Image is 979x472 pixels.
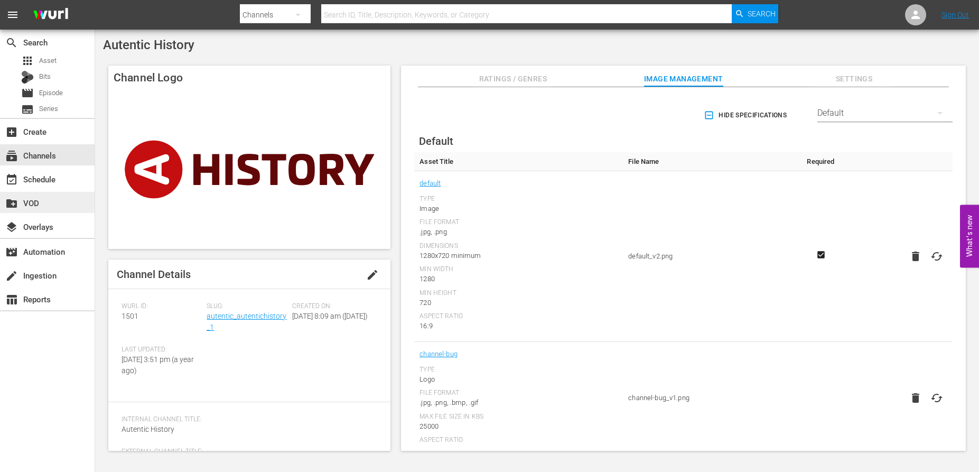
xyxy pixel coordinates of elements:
div: Type [419,195,618,203]
span: Automation [5,246,18,258]
a: Sign Out [941,11,969,19]
span: Bits [39,71,51,82]
img: Autentic History [108,90,390,249]
span: Asset [39,55,57,66]
span: Autentic History [103,38,194,52]
div: Bits [21,71,34,84]
span: Image Management [644,72,723,86]
span: Last Updated: [122,346,201,354]
div: .jpg, .png [419,227,618,237]
a: default [419,177,441,190]
span: Series [21,103,34,116]
span: Search [748,4,776,23]
span: Wurl ID: [122,302,201,311]
th: File Name [623,152,799,171]
td: default_v2.png [623,171,799,342]
div: Default [817,98,953,128]
a: channel-bug [419,347,458,361]
div: Aspect Ratio [419,436,618,445]
span: Created On: [292,302,372,311]
span: add_box [5,126,18,138]
div: Aspect Ratio [419,312,618,321]
div: Dimensions [419,242,618,251]
button: edit [360,262,385,288]
div: 1280x720 minimum [419,251,618,261]
span: Search [5,36,18,49]
th: Required [799,152,843,171]
div: 16:9 [419,321,618,331]
a: autentic_autentichistory_1 [207,312,286,331]
div: File Format [419,218,618,227]
span: Settings [815,72,894,86]
span: Default [419,135,453,147]
div: File Format [419,389,618,397]
div: 720 [419,298,618,308]
span: [DATE] 8:09 am ([DATE]) [292,312,368,320]
span: menu [6,8,19,21]
span: Overlays [5,221,18,234]
div: Max File Size In Kbs [419,413,618,421]
span: Ingestion [5,270,18,282]
span: Episode [39,88,63,98]
svg: Required [815,250,827,260]
span: Asset [21,54,34,67]
td: channel-bug_v1.png [623,342,799,455]
div: 25000 [419,421,618,432]
span: Episode [21,87,34,99]
span: Autentic History [122,425,174,433]
div: .jpg, .png, .bmp, .gif [419,397,618,408]
span: Ratings / Genres [473,72,553,86]
button: Search [732,4,778,23]
div: Image [419,203,618,214]
img: ans4CAIJ8jUAAAAAAAAAAAAAAAAAAAAAAAAgQb4GAAAAAAAAAAAAAAAAAAAAAAAAJMjXAAAAAAAAAAAAAAAAAAAAAAAAgAT5G... [25,3,76,27]
span: Internal Channel Title: [122,415,372,424]
span: Series [39,104,58,114]
span: edit [366,269,379,281]
div: Min Width [419,265,618,274]
span: event_available [5,173,18,186]
h4: Channel Logo [108,66,390,90]
div: Min Height [419,289,618,298]
span: Slug: [207,302,286,311]
div: Logo [419,374,618,385]
div: Type [419,366,618,374]
span: Channel Details [117,268,191,281]
span: External Channel Title: [122,448,372,456]
span: 1501 [122,312,138,320]
button: Open Feedback Widget [960,205,979,267]
button: Hide Specifications [702,100,791,130]
span: Channels [5,150,18,162]
span: Reports [5,293,18,306]
span: Hide Specifications [706,110,787,121]
span: VOD [5,197,18,210]
div: 1280 [419,274,618,284]
span: [DATE] 3:51 pm (a year ago) [122,355,194,375]
th: Asset Title [414,152,623,171]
